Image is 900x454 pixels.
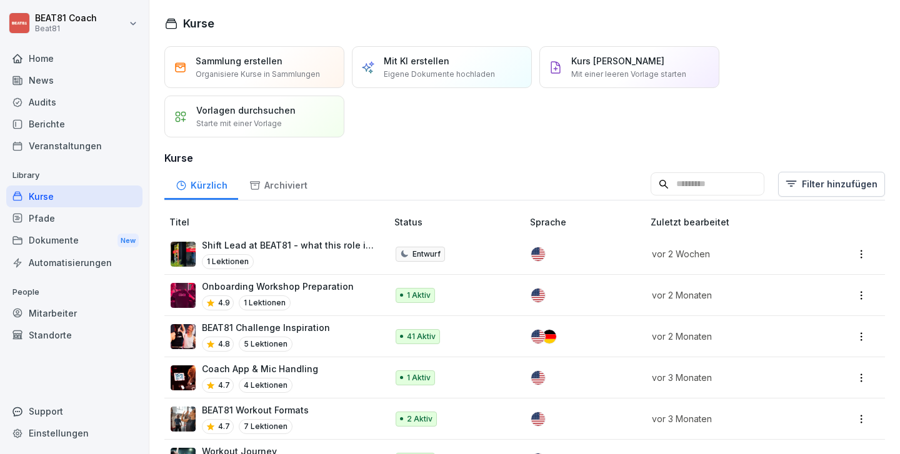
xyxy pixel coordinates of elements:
a: Veranstaltungen [6,135,142,157]
div: Dokumente [6,229,142,252]
p: Entwurf [412,249,441,260]
p: 1 Aktiv [407,372,431,383]
a: DokumenteNew [6,229,142,252]
a: Pfade [6,207,142,229]
p: 1 Lektionen [239,295,291,310]
p: 4.9 [218,297,230,308]
a: Home [6,47,142,69]
p: 41 Aktiv [407,331,436,342]
a: Audits [6,91,142,113]
p: 1 Lektionen [202,254,254,269]
img: us.svg [531,330,545,343]
p: Coach App & Mic Handling [202,362,318,375]
p: Zuletzt bearbeitet [651,215,825,229]
p: Library [6,165,142,185]
p: Sprache [530,215,646,229]
p: 7 Lektionen [239,419,292,434]
p: 5 Lektionen [239,337,292,352]
div: Support [6,400,142,422]
p: 4.7 [218,421,230,432]
p: Vorlagen durchsuchen [196,104,296,117]
p: vor 2 Monaten [652,289,810,302]
img: tmi8yio0vtf3hr8036ahoogz.png [171,242,196,267]
a: Automatisierungen [6,252,142,274]
img: us.svg [531,371,545,385]
img: de.svg [542,330,556,343]
p: People [6,282,142,302]
a: Mitarbeiter [6,302,142,324]
p: Beat81 [35,24,97,33]
p: Sammlung erstellen [196,54,282,67]
p: Kurs [PERSON_NAME] [571,54,664,67]
h3: Kurse [164,151,885,165]
a: Standorte [6,324,142,346]
a: Kürzlich [164,168,238,200]
div: New [117,234,139,248]
a: Berichte [6,113,142,135]
p: BEAT81 Coach [35,13,97,24]
p: Starte mit einer Vorlage [196,118,282,129]
img: y9fc2hljz12hjpqmn0lgbk2p.png [171,407,196,432]
h1: Kurse [183,15,214,32]
p: vor 3 Monaten [652,371,810,384]
p: Shift Lead at BEAT81 - what this role is about [202,239,374,252]
p: Mit einer leeren Vorlage starten [571,69,686,80]
img: us.svg [531,289,545,302]
img: qvhdmtns8s1mxu7an6i3adep.png [171,365,196,390]
a: Archiviert [238,168,318,200]
a: Kurse [6,185,142,207]
p: Mit KI erstellen [384,54,449,67]
p: 1 Aktiv [407,290,431,301]
p: Eigene Dokumente hochladen [384,69,495,80]
p: 2 Aktiv [407,413,432,425]
p: Onboarding Workshop Preparation [202,280,354,293]
a: Einstellungen [6,422,142,444]
p: vor 2 Wochen [652,247,810,260]
p: BEAT81 Challenge Inspiration [202,321,330,334]
p: vor 3 Monaten [652,412,810,425]
p: vor 2 Monaten [652,330,810,343]
p: Titel [169,215,389,229]
img: z9qsab734t8wudqjjzarpkdd.png [171,324,196,349]
p: 4 Lektionen [239,378,292,393]
p: 4.7 [218,380,230,391]
a: News [6,69,142,91]
p: 4.8 [218,338,230,350]
p: BEAT81 Workout Formats [202,403,309,417]
p: Status [394,215,525,229]
p: Organisiere Kurse in Sammlungen [196,69,320,80]
img: us.svg [531,412,545,426]
button: Filter hinzufügen [778,172,885,197]
img: ho20usilb1958hsj8ca7h6wm.png [171,283,196,308]
img: us.svg [531,247,545,261]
